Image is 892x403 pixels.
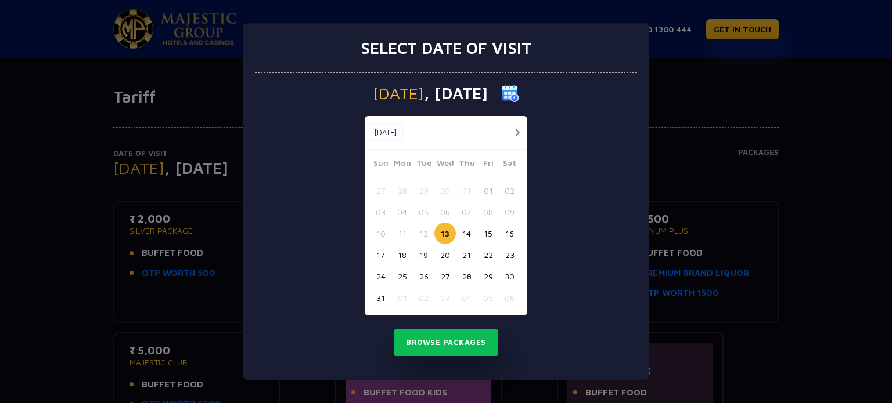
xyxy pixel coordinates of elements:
[434,244,456,266] button: 20
[456,201,477,223] button: 07
[456,244,477,266] button: 21
[413,180,434,201] button: 29
[370,244,391,266] button: 17
[391,266,413,287] button: 25
[424,85,488,101] span: , [DATE]
[499,266,520,287] button: 30
[434,157,456,173] span: Wed
[413,201,434,223] button: 05
[477,201,499,223] button: 08
[502,85,519,102] img: calender icon
[456,157,477,173] span: Thu
[434,266,456,287] button: 27
[434,287,456,308] button: 03
[499,244,520,266] button: 23
[391,287,413,308] button: 01
[394,329,498,356] button: Browse Packages
[499,223,520,244] button: 16
[413,157,434,173] span: Tue
[370,157,391,173] span: Sun
[413,223,434,244] button: 12
[370,223,391,244] button: 10
[391,180,413,201] button: 28
[477,287,499,308] button: 05
[499,180,520,201] button: 02
[499,157,520,173] span: Sat
[477,180,499,201] button: 01
[391,244,413,266] button: 18
[434,201,456,223] button: 06
[361,38,531,58] h3: Select date of visit
[413,287,434,308] button: 02
[477,157,499,173] span: Fri
[370,180,391,201] button: 27
[434,180,456,201] button: 30
[456,287,477,308] button: 04
[391,201,413,223] button: 04
[370,287,391,308] button: 31
[370,201,391,223] button: 03
[456,266,477,287] button: 28
[368,124,403,141] button: [DATE]
[499,201,520,223] button: 09
[477,223,499,244] button: 15
[477,266,499,287] button: 29
[477,244,499,266] button: 22
[370,266,391,287] button: 24
[391,223,413,244] button: 11
[456,180,477,201] button: 31
[499,287,520,308] button: 06
[413,244,434,266] button: 19
[434,223,456,244] button: 13
[373,85,424,101] span: [DATE]
[456,223,477,244] button: 14
[391,157,413,173] span: Mon
[413,266,434,287] button: 26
